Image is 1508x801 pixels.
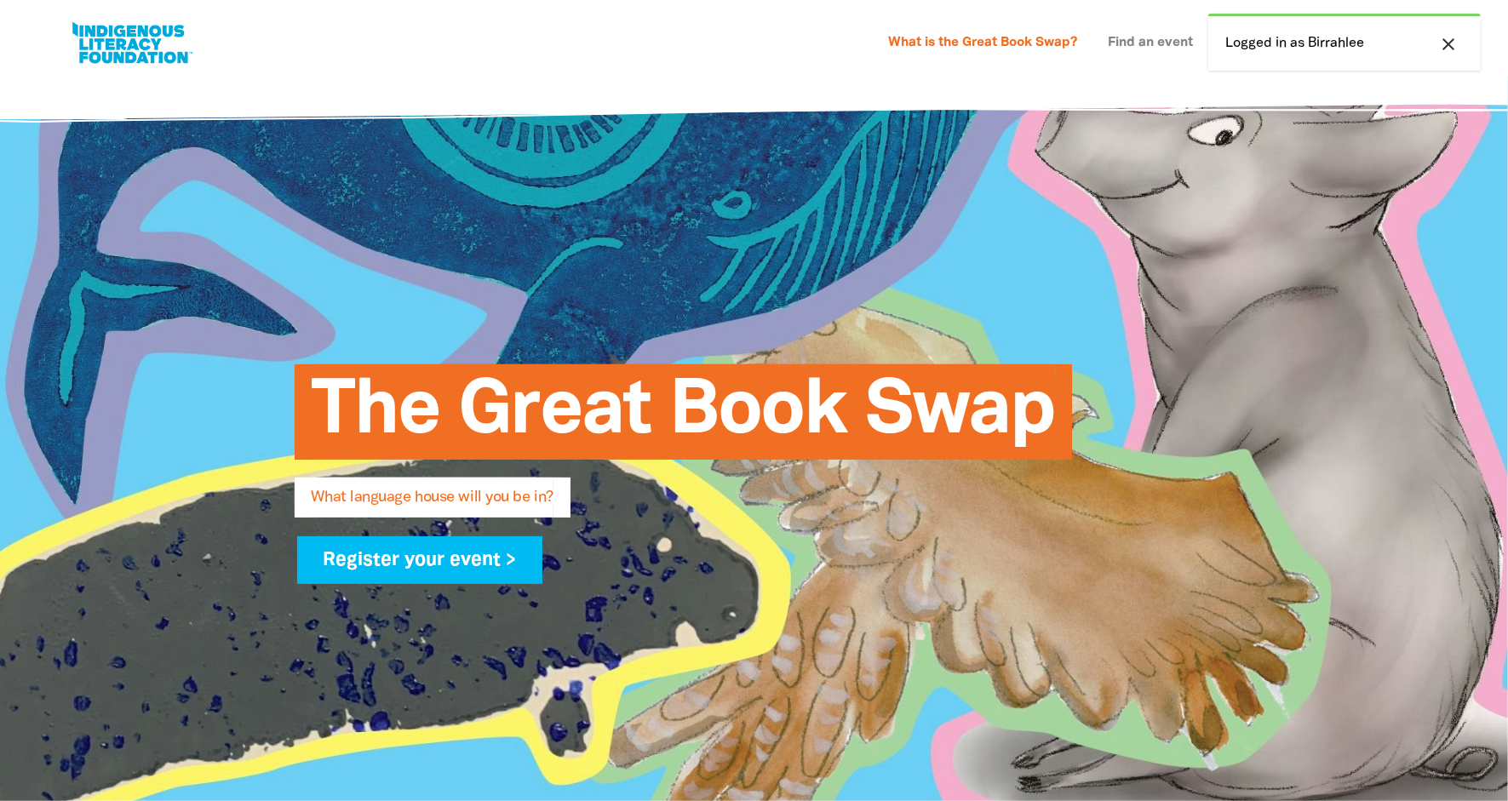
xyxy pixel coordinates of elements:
[1438,34,1459,54] i: close
[878,30,1087,57] a: What is the Great Book Swap?
[1098,30,1203,57] a: Find an event
[1433,33,1464,55] button: close
[297,536,543,584] a: Register your event >
[312,490,553,518] span: What language house will you be in?
[1208,14,1481,71] div: Logged in as Birrahlee
[312,377,1055,460] span: The Great Book Swap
